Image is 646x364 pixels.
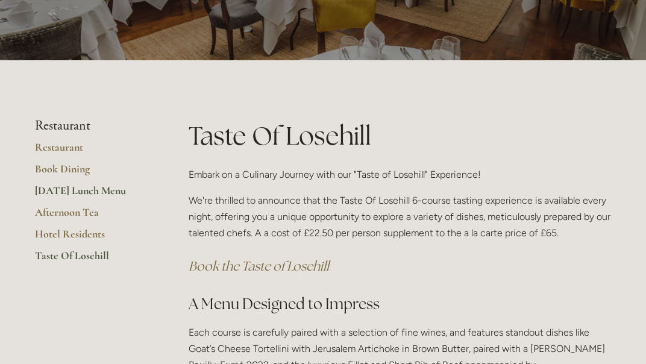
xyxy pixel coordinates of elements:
[189,166,611,183] p: Embark on a Culinary Journey with our "Taste of Losehill" Experience!
[35,227,150,249] a: Hotel Residents
[189,192,611,242] p: We're thrilled to announce that the Taste Of Losehill 6-course tasting experience is available ev...
[189,258,329,274] a: Book the Taste of Losehill
[35,249,150,271] a: Taste Of Losehill
[189,293,611,315] h2: A Menu Designed to Impress
[35,162,150,184] a: Book Dining
[189,118,611,154] h1: Taste Of Losehill
[35,118,150,134] li: Restaurant
[35,206,150,227] a: Afternoon Tea
[35,184,150,206] a: [DATE] Lunch Menu
[35,140,150,162] a: Restaurant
